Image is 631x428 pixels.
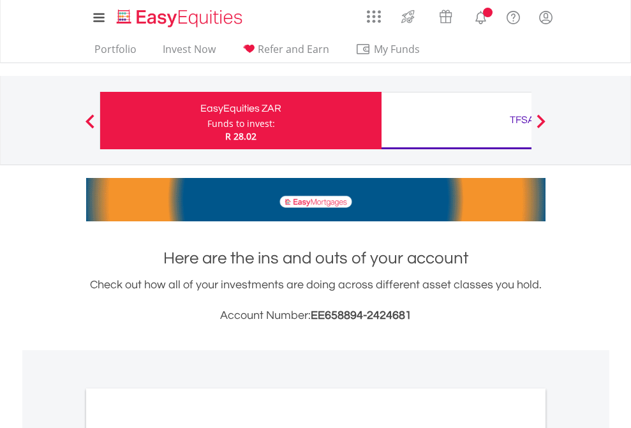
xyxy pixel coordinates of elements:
[86,178,546,221] img: EasyMortage Promotion Banner
[112,3,248,29] a: Home page
[225,130,256,142] span: R 28.02
[237,43,334,63] a: Refer and Earn
[497,3,530,29] a: FAQ's and Support
[367,10,381,24] img: grid-menu-icon.svg
[397,6,419,27] img: thrive-v2.svg
[359,3,389,24] a: AppsGrid
[86,307,546,325] h3: Account Number:
[108,100,374,117] div: EasyEquities ZAR
[464,3,497,29] a: Notifications
[528,121,554,133] button: Next
[355,41,439,57] span: My Funds
[114,8,248,29] img: EasyEquities_Logo.png
[89,43,142,63] a: Portfolio
[530,3,562,31] a: My Profile
[427,3,464,27] a: Vouchers
[207,117,275,130] div: Funds to invest:
[311,309,412,321] span: EE658894-2424681
[86,247,546,270] h1: Here are the ins and outs of your account
[86,276,546,325] div: Check out how all of your investments are doing across different asset classes you hold.
[435,6,456,27] img: vouchers-v2.svg
[77,121,103,133] button: Previous
[158,43,221,63] a: Invest Now
[258,42,329,56] span: Refer and Earn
